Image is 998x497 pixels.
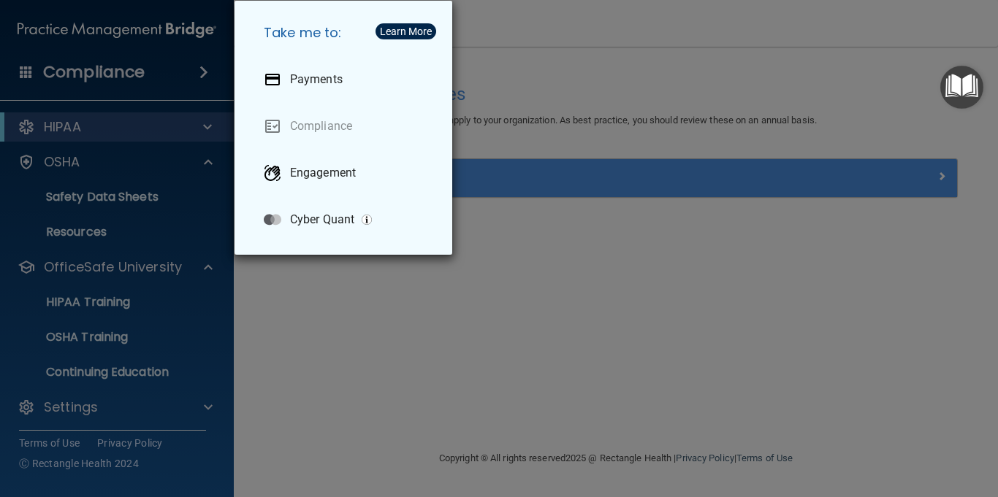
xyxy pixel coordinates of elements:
div: Learn More [380,26,432,36]
a: Payments [252,59,441,100]
button: Learn More [376,23,436,39]
a: Engagement [252,153,441,193]
h5: Take me to: [252,12,441,53]
a: Cyber Quant [252,199,441,240]
iframe: Drift Widget Chat Controller [743,393,980,452]
button: Open Resource Center [940,66,983,109]
p: Payments [290,72,343,87]
a: Compliance [252,106,441,147]
p: Engagement [290,166,356,180]
p: Cyber Quant [290,212,354,227]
